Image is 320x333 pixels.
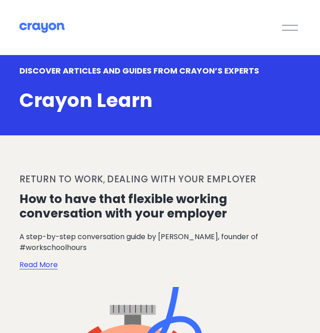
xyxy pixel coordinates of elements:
a: Dealing with your employer [107,173,256,185]
img: Crayon [19,22,65,33]
a: How to have that flexible working conversation with your employer [19,190,227,222]
a: Return to work [19,173,104,185]
a: Read More [19,253,58,271]
h1: Crayon Learn [19,90,301,111]
p: A step-by-step conversation guide by [PERSON_NAME], founder of #workschoolhours [19,231,301,253]
h4: DISCOVER ARTICLES AND GUIDES FROM CRAYON’S EXPERTS [19,66,301,75]
span: , [103,174,105,185]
